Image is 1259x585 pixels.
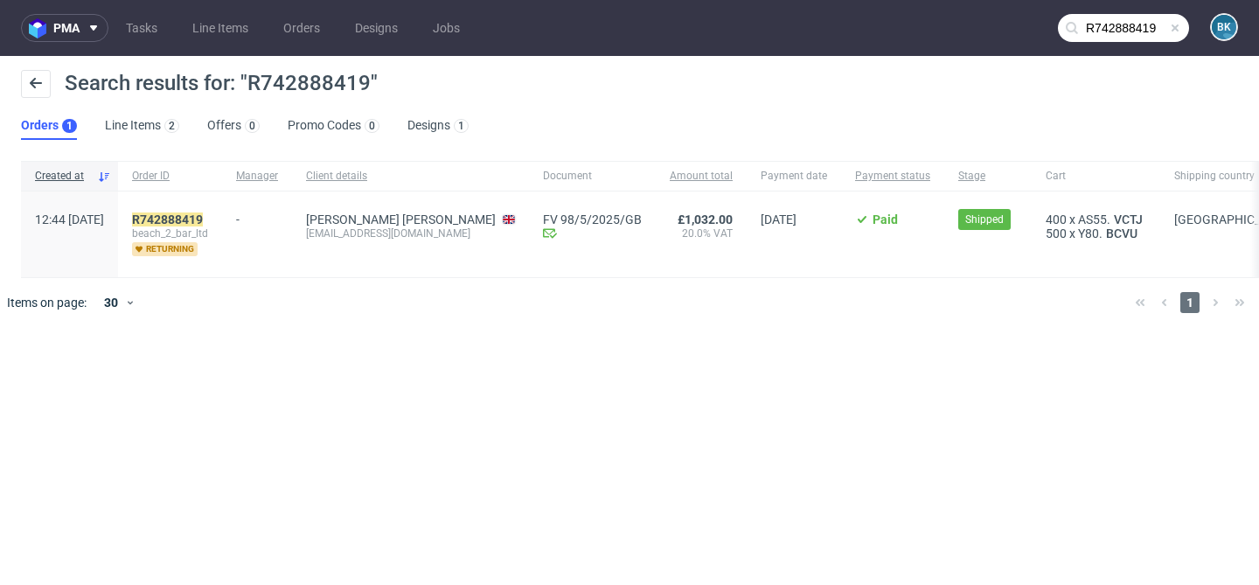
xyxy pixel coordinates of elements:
span: Client details [306,169,515,184]
a: Line Items [182,14,259,42]
span: Payment status [855,169,930,184]
span: Search results for: "R742888419" [65,71,378,95]
a: Orders1 [21,112,77,140]
a: Offers0 [207,112,260,140]
div: 30 [94,290,125,315]
span: [DATE] [761,212,796,226]
div: 2 [169,120,175,132]
button: pma [21,14,108,42]
span: Cart [1046,169,1146,184]
div: [EMAIL_ADDRESS][DOMAIN_NAME] [306,226,515,240]
span: Created at [35,169,90,184]
figcaption: BK [1212,15,1236,39]
span: Payment date [761,169,827,184]
a: Promo Codes0 [288,112,379,140]
span: AS55. [1078,212,1110,226]
mark: R742888419 [132,212,203,226]
a: R742888419 [132,212,206,226]
a: Designs [344,14,408,42]
a: Tasks [115,14,168,42]
div: - [236,205,278,226]
div: x [1046,226,1146,240]
span: 1 [1180,292,1200,313]
div: 1 [66,120,73,132]
div: 0 [369,120,375,132]
span: Y80. [1078,226,1102,240]
span: 12:44 [DATE] [35,212,104,226]
span: Shipped [965,212,1004,227]
a: BCVU [1102,226,1141,240]
span: returning [132,242,198,256]
span: Order ID [132,169,208,184]
img: logo [29,18,53,38]
a: VCTJ [1110,212,1146,226]
span: 500 [1046,226,1067,240]
div: 0 [249,120,255,132]
a: Jobs [422,14,470,42]
span: 20.0% VAT [670,226,733,240]
span: Stage [958,169,1018,184]
span: Items on page: [7,294,87,311]
a: Designs1 [407,112,469,140]
span: Amount total [670,169,733,184]
span: beach_2_bar_ltd [132,226,208,240]
span: Paid [873,212,898,226]
div: x [1046,212,1146,226]
span: 400 [1046,212,1067,226]
span: Document [543,169,642,184]
span: Manager [236,169,278,184]
div: 1 [458,120,464,132]
a: Orders [273,14,330,42]
a: [PERSON_NAME] [PERSON_NAME] [306,212,496,226]
span: £1,032.00 [678,212,733,226]
a: Line Items2 [105,112,179,140]
span: pma [53,22,80,34]
a: FV 98/5/2025/GB [543,212,642,226]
